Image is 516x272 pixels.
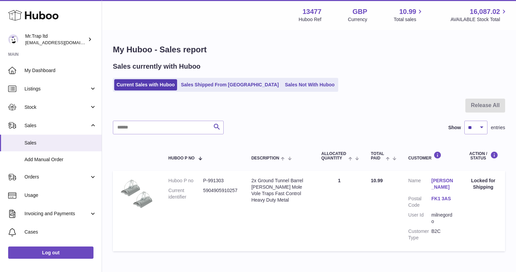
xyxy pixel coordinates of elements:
span: Usage [24,192,97,199]
a: Current Sales with Huboo [114,79,177,90]
span: [EMAIL_ADDRESS][DOMAIN_NAME] [25,40,100,45]
span: Total paid [371,152,384,160]
span: AVAILABLE Stock Total [450,16,508,23]
strong: GBP [352,7,367,16]
div: 2x Ground Tunnel Barrel [PERSON_NAME] Mole Vole Traps Fast Control Heavy Duty Metal [251,177,308,203]
span: 16,087.02 [470,7,500,16]
dt: Current identifier [168,187,203,200]
dt: Postal Code [408,195,431,208]
dt: User Id [408,212,431,225]
a: FK1 3AS [431,195,454,202]
dd: 5904905910257 [203,187,238,200]
span: 10.99 [399,7,416,16]
span: Cases [24,229,97,235]
a: 10.99 Total sales [394,7,424,23]
span: Huboo P no [168,156,194,160]
span: My Dashboard [24,67,97,74]
dt: Customer Type [408,228,431,241]
span: entries [491,124,505,131]
span: Listings [24,86,89,92]
img: office@grabacz.eu [8,34,18,45]
dt: Name [408,177,431,192]
span: ALLOCATED Quantity [321,152,346,160]
dd: milnegordo [431,212,454,225]
dt: Huboo P no [168,177,203,184]
label: Show [448,124,461,131]
div: Action / Status [468,151,498,160]
span: Orders [24,174,89,180]
td: 1 [314,171,364,251]
dd: B2C [431,228,454,241]
span: Invoicing and Payments [24,210,89,217]
a: 16,087.02 AVAILABLE Stock Total [450,7,508,23]
a: Sales Not With Huboo [282,79,337,90]
span: Description [251,156,279,160]
div: Customer [408,151,454,160]
a: Sales Shipped From [GEOGRAPHIC_DATA] [178,79,281,90]
span: Sales [24,122,89,129]
h1: My Huboo - Sales report [113,44,505,55]
div: Mr.Trap ltd [25,33,86,46]
img: $_57.JPG [120,177,154,209]
a: Log out [8,247,93,259]
span: Sales [24,140,97,146]
span: 10.99 [371,178,383,183]
dd: P-991303 [203,177,238,184]
strong: 13477 [303,7,322,16]
div: Huboo Ref [299,16,322,23]
h2: Sales currently with Huboo [113,62,201,71]
div: Currency [348,16,367,23]
span: Total sales [394,16,424,23]
a: [PERSON_NAME] [431,177,454,190]
div: Locked for Shipping [468,177,498,190]
span: Add Manual Order [24,156,97,163]
span: Stock [24,104,89,111]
